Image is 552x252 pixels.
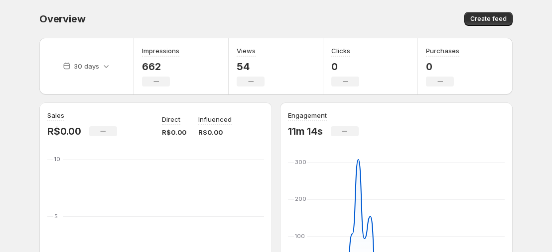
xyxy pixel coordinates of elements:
p: 0 [331,61,359,73]
text: 100 [295,233,305,240]
h3: Engagement [288,110,327,120]
h3: Impressions [142,46,179,56]
p: 54 [237,61,265,73]
p: 662 [142,61,179,73]
p: 0 [426,61,459,73]
span: Create feed [470,15,507,23]
text: 10 [54,156,60,163]
h3: Purchases [426,46,459,56]
h3: Views [237,46,256,56]
p: Direct [162,114,180,124]
h3: Sales [47,110,64,120]
h3: Clicks [331,46,350,56]
text: 300 [295,159,306,166]
p: R$0.00 [162,127,186,137]
text: 200 [295,195,306,202]
p: R$0.00 [47,125,81,137]
p: 11m 14s [288,125,323,137]
span: Overview [39,13,85,25]
p: Influenced [198,114,232,124]
p: 30 days [74,61,99,71]
text: 5 [54,213,58,220]
p: R$0.00 [198,127,232,137]
button: Create feed [464,12,513,26]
